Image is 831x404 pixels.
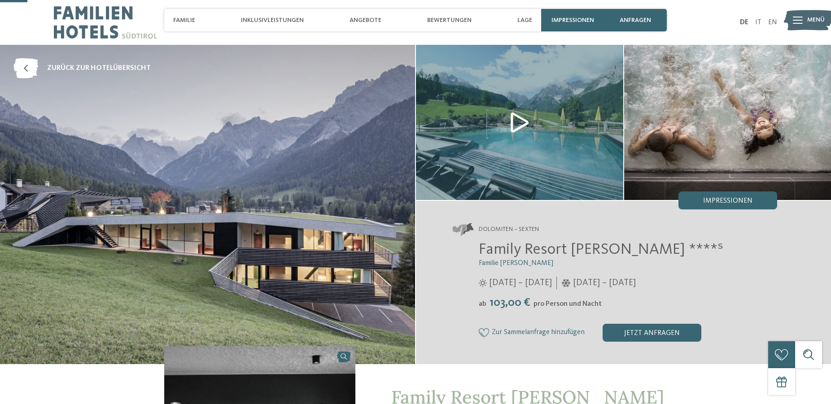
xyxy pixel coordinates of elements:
span: Menü [807,16,825,25]
span: Zur Sammelanfrage hinzufügen [492,329,585,337]
span: [DATE] – [DATE] [573,277,636,289]
span: Impressionen [703,197,752,204]
span: [DATE] – [DATE] [489,277,552,289]
i: Öffnungszeiten im Sommer [479,279,487,287]
a: IT [755,19,761,26]
a: zurück zur Hotelübersicht [13,58,151,78]
img: Unser Familienhotel in Sexten, euer Urlaubszuhause in den Dolomiten [416,45,623,200]
a: DE [740,19,748,26]
i: Öffnungszeiten im Winter [561,279,571,287]
span: Familie [PERSON_NAME] [479,260,553,267]
span: zurück zur Hotelübersicht [47,63,151,73]
span: Family Resort [PERSON_NAME] ****ˢ [479,242,723,257]
span: 103,00 € [487,297,533,308]
span: pro Person und Nacht [534,300,602,308]
span: ab [479,300,486,308]
div: jetzt anfragen [603,324,701,342]
span: Dolomiten – Sexten [479,225,539,234]
a: EN [768,19,777,26]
